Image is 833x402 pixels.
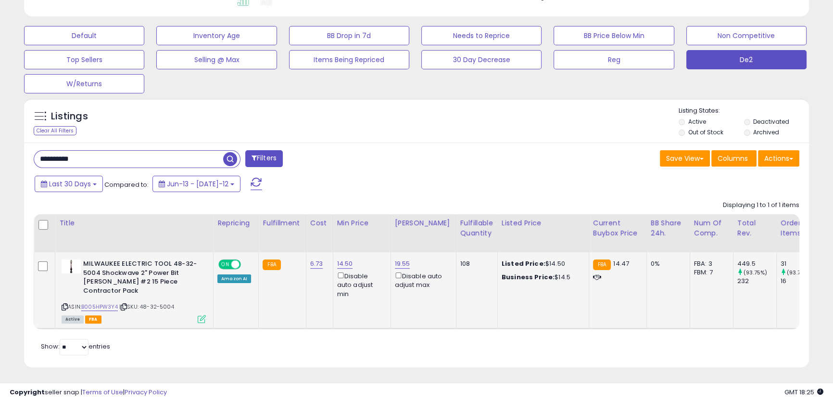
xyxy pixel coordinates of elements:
label: Out of Stock [688,128,723,136]
button: De2 [686,50,807,69]
div: seller snap | | [10,388,167,397]
button: Inventory Age [156,26,277,45]
span: Jun-13 - [DATE]-12 [167,179,228,189]
button: Last 30 Days [35,176,103,192]
b: MILWAUKEE ELECTRIC TOOL 48-32-5004 Shockwave 2" Power Bit [PERSON_NAME] #2 15 Piece Contractor Pack [83,259,200,298]
a: 14.50 [337,259,353,269]
div: 0% [651,259,682,268]
button: Reg [554,50,674,69]
button: Items Being Repriced [289,50,409,69]
strong: Copyright [10,388,45,397]
a: 19.55 [395,259,410,269]
img: 21Ov48tDT-L._SL40_.jpg [62,259,81,273]
a: Privacy Policy [125,388,167,397]
span: ON [219,260,231,269]
div: Disable auto adjust max [395,271,449,289]
span: Compared to: [104,180,149,189]
small: (93.75%) [744,269,767,276]
label: Active [688,117,706,126]
button: W/Returns [24,74,144,93]
button: Non Competitive [686,26,807,45]
button: 30 Day Decrease [421,50,542,69]
div: 16 [781,277,820,285]
span: Columns [718,154,748,163]
div: Cost [310,218,329,228]
div: Clear All Filters [34,126,76,135]
button: Filters [245,150,283,167]
div: ASIN: [62,259,206,322]
span: All listings currently available for purchase on Amazon [62,315,84,324]
div: FBM: 7 [694,268,726,277]
span: Show: entries [41,342,110,351]
div: Disable auto adjust min [337,271,383,298]
div: [PERSON_NAME] [395,218,452,228]
a: B005HPW3Y4 [81,303,118,311]
span: FBA [85,315,101,324]
span: 2025-08-12 18:25 GMT [784,388,823,397]
div: Repricing [217,218,254,228]
button: BB Drop in 7d [289,26,409,45]
button: BB Price Below Min [554,26,674,45]
label: Deactivated [753,117,789,126]
div: Num of Comp. [694,218,729,238]
b: Business Price: [502,272,555,282]
h5: Listings [51,110,88,123]
button: Actions [758,150,799,167]
a: Terms of Use [82,388,123,397]
div: Amazon AI [217,274,251,283]
div: Fulfillment [263,218,302,228]
div: Ordered Items [781,218,816,238]
small: (93.75%) [787,269,810,276]
button: Save View [660,150,710,167]
div: Fulfillable Quantity [460,218,493,238]
button: Needs to Reprice [421,26,542,45]
button: Top Sellers [24,50,144,69]
div: $14.50 [502,259,581,268]
small: FBA [263,259,280,270]
span: 14.47 [613,259,629,268]
div: BB Share 24h. [651,218,686,238]
div: 31 [781,259,820,268]
div: Current Buybox Price [593,218,643,238]
p: Listing States: [679,106,809,116]
small: FBA [593,259,611,270]
button: Columns [711,150,757,167]
button: Selling @ Max [156,50,277,69]
div: Listed Price [502,218,585,228]
b: Listed Price: [502,259,545,268]
span: Last 30 Days [49,179,91,189]
label: Archived [753,128,779,136]
div: 449.5 [737,259,776,268]
div: Total Rev. [737,218,772,238]
span: OFF [240,260,255,269]
div: Min Price [337,218,387,228]
a: 6.73 [310,259,323,269]
span: | SKU: 48-32-5004 [119,303,174,311]
button: Jun-13 - [DATE]-12 [152,176,240,192]
div: Title [59,218,209,228]
div: 108 [460,259,490,268]
button: Default [24,26,144,45]
div: 232 [737,277,776,285]
div: Displaying 1 to 1 of 1 items [723,201,799,210]
div: $14.5 [502,273,581,282]
div: FBA: 3 [694,259,726,268]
